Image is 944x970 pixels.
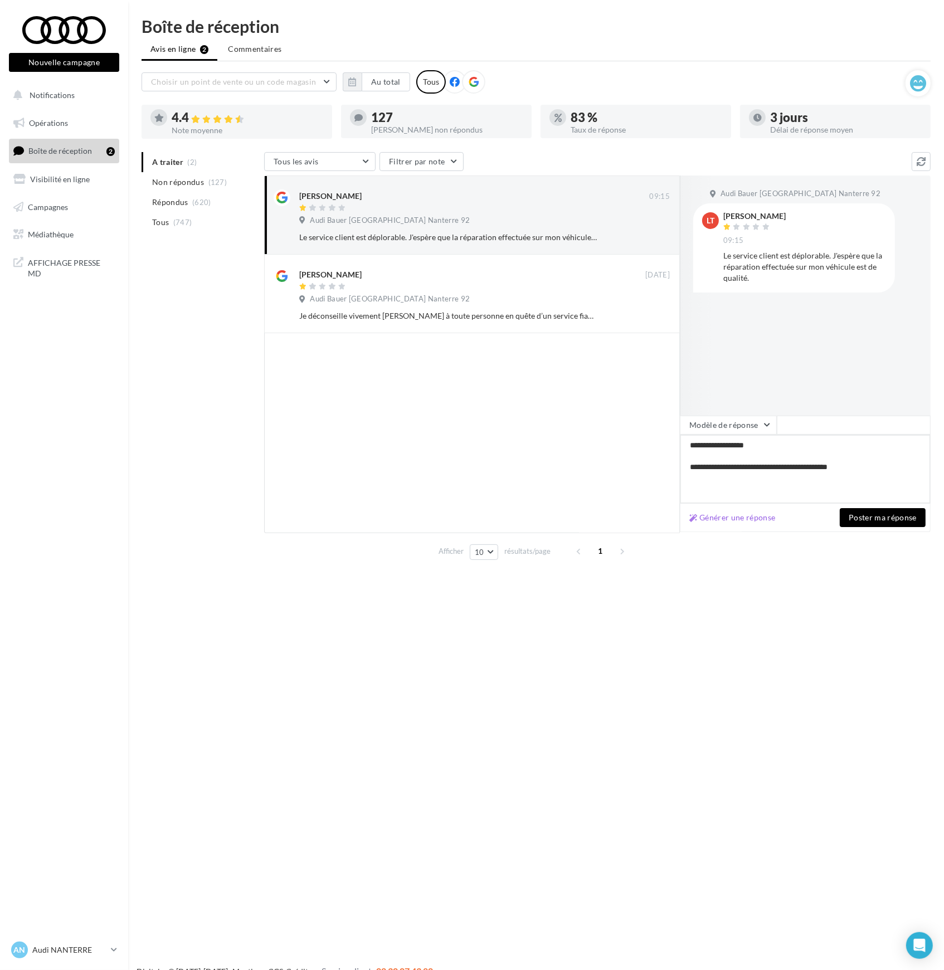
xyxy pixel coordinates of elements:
[343,72,410,91] button: Au total
[723,236,744,246] span: 09:15
[151,77,316,86] span: Choisir un point de vente ou un code magasin
[645,270,670,280] span: [DATE]
[504,546,551,557] span: résultats/page
[142,18,931,35] div: Boîte de réception
[274,157,319,166] span: Tous les avis
[770,126,922,134] div: Délai de réponse moyen
[7,251,121,284] a: AFFICHAGE PRESSE MD
[685,511,780,524] button: Générer une réponse
[7,139,121,163] a: Boîte de réception2
[142,72,337,91] button: Choisir un point de vente ou un code magasin
[30,90,75,100] span: Notifications
[28,202,68,211] span: Campagnes
[192,198,211,207] span: (620)
[7,168,121,191] a: Visibilité en ligne
[152,177,204,188] span: Non répondus
[7,84,117,107] button: Notifications
[7,111,121,135] a: Opérations
[208,178,227,187] span: (127)
[721,189,880,199] span: Audi Bauer [GEOGRAPHIC_DATA] Nanterre 92
[310,216,470,226] span: Audi Bauer [GEOGRAPHIC_DATA] Nanterre 92
[571,126,722,134] div: Taux de réponse
[723,212,786,220] div: [PERSON_NAME]
[299,310,597,321] div: Je déconseille vivement [PERSON_NAME] à toute personne en quête d’un service fiable et respectueu...
[28,230,74,239] span: Médiathèque
[264,152,376,171] button: Tous les avis
[470,544,498,560] button: 10
[299,269,362,280] div: [PERSON_NAME]
[770,111,922,124] div: 3 jours
[299,191,362,202] div: [PERSON_NAME]
[680,416,777,435] button: Modèle de réponse
[14,944,26,956] span: AN
[371,111,523,124] div: 127
[152,217,169,228] span: Tous
[416,70,446,94] div: Tous
[299,232,597,243] div: Le service client est déplorable. J'espère que la réparation effectuée sur mon véhicule est de qu...
[29,118,68,128] span: Opérations
[30,174,90,184] span: Visibilité en ligne
[9,939,119,961] a: AN Audi NANTERRE
[649,192,670,202] span: 09:15
[172,126,323,134] div: Note moyenne
[152,197,188,208] span: Répondus
[7,196,121,219] a: Campagnes
[906,932,933,959] div: Open Intercom Messenger
[172,111,323,124] div: 4.4
[371,126,523,134] div: [PERSON_NAME] non répondus
[310,294,470,304] span: Audi Bauer [GEOGRAPHIC_DATA] Nanterre 92
[439,546,464,557] span: Afficher
[592,542,610,560] span: 1
[9,53,119,72] button: Nouvelle campagne
[840,508,926,527] button: Poster ma réponse
[106,147,115,156] div: 2
[28,146,92,155] span: Boîte de réception
[379,152,464,171] button: Filtrer par note
[228,43,281,55] span: Commentaires
[7,223,121,246] a: Médiathèque
[723,250,886,284] div: Le service client est déplorable. J'espère que la réparation effectuée sur mon véhicule est de qu...
[32,944,106,956] p: Audi NANTERRE
[707,215,714,226] span: LT
[475,548,484,557] span: 10
[362,72,410,91] button: Au total
[28,255,115,279] span: AFFICHAGE PRESSE MD
[173,218,192,227] span: (747)
[571,111,722,124] div: 83 %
